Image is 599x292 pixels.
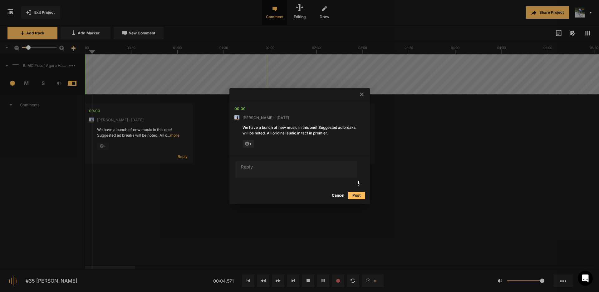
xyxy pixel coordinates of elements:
img: ACg8ocJ5zrP0c3SJl5dKscm-Goe6koz8A9fWD7dpguHuX8DX5VIxymM=s96-c [234,115,239,120]
button: Cancel [328,192,348,199]
span: + [243,140,254,148]
span: [PERSON_NAME] · [DATE] [243,115,289,121]
div: Open Intercom Messenger [578,271,593,286]
div: We have a bunch of new music in this one! Suggested ad breaks will be noted. All original audio i... [243,125,357,136]
button: Post [348,192,365,199]
div: 00:00.000 [234,106,246,112]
